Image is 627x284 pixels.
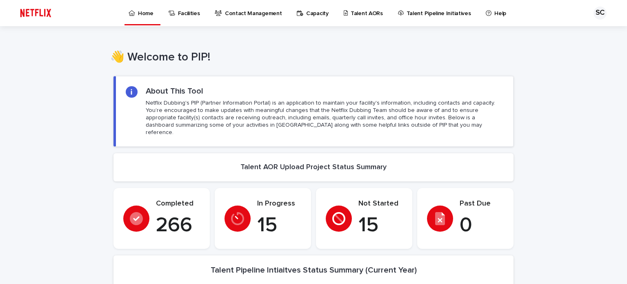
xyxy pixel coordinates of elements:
h2: About This Tool [146,86,203,96]
p: Past Due [460,199,504,208]
img: ifQbXi3ZQGMSEF7WDB7W [16,5,55,21]
h2: Talent AOR Upload Project Status Summary [240,163,387,172]
p: In Progress [257,199,301,208]
h2: Talent Pipeline Intiaitves Status Summary (Current Year) [211,265,417,275]
p: 266 [156,213,200,238]
p: 15 [257,213,301,238]
h1: 👋 Welcome to PIP! [110,51,510,65]
p: Completed [156,199,200,208]
p: Not Started [358,199,402,208]
p: 15 [358,213,402,238]
p: Netflix Dubbing's PIP (Partner Information Portal) is an application to maintain your facility's ... [146,99,503,136]
div: SC [594,7,607,20]
p: 0 [460,213,504,238]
